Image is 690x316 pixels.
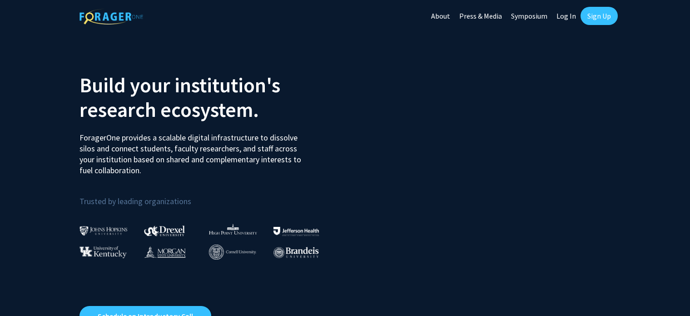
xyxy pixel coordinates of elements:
img: Drexel University [144,226,185,236]
img: Cornell University [209,245,256,260]
img: Brandeis University [273,247,319,258]
img: ForagerOne Logo [79,9,143,25]
img: Morgan State University [144,246,186,258]
img: Johns Hopkins University [79,226,128,236]
img: University of Kentucky [79,246,127,258]
img: High Point University [209,224,257,235]
a: Sign Up [581,7,618,25]
img: Thomas Jefferson University [273,227,319,236]
p: Trusted by leading organizations [79,183,338,208]
p: ForagerOne provides a scalable digital infrastructure to dissolve silos and connect students, fac... [79,125,308,176]
h2: Build your institution's research ecosystem. [79,73,338,122]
